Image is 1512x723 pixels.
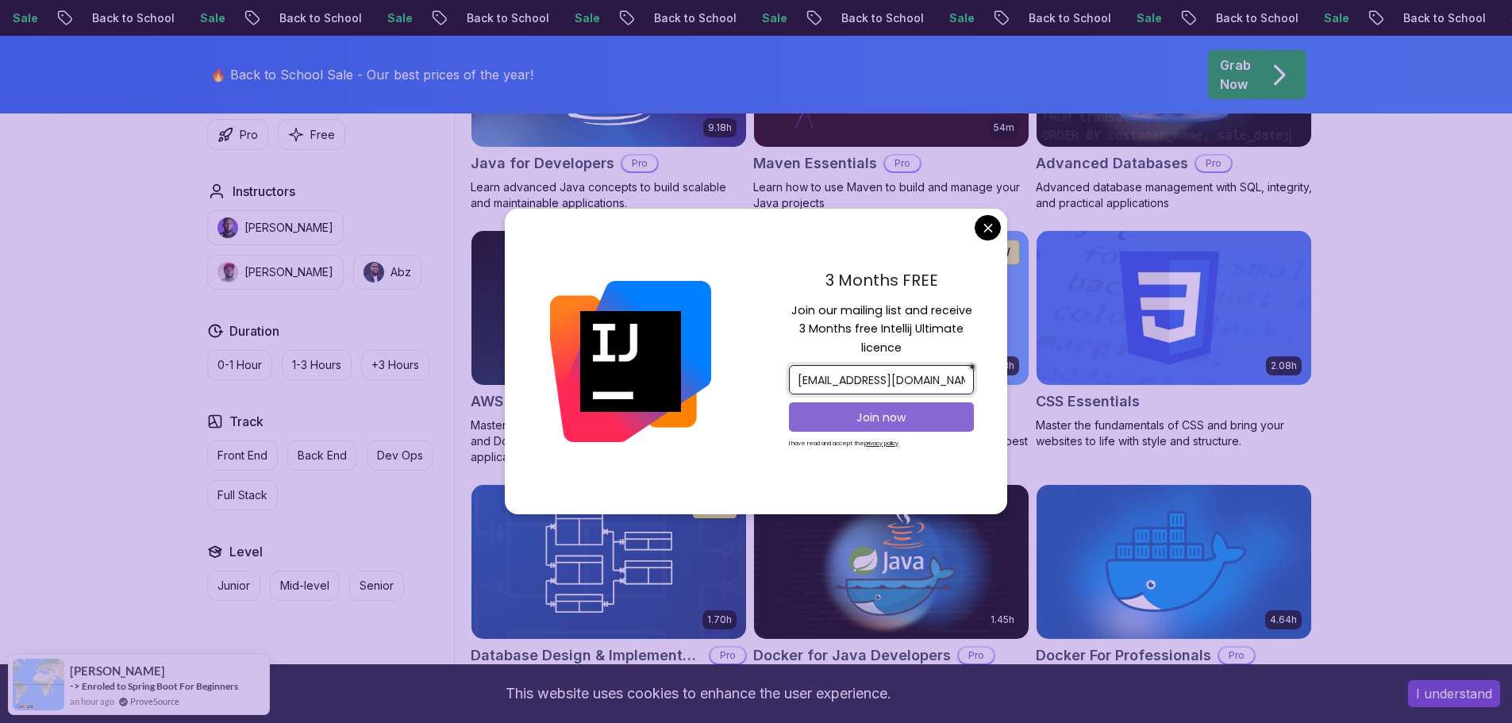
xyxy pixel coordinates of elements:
a: AWS for Developers card2.73hJUST RELEASEDAWS for DevelopersProMaster AWS services like EC2, RDS, ... [471,230,747,465]
p: Back to School [1130,10,1238,26]
p: Pro [240,127,258,143]
p: Back to School [381,10,489,26]
p: Sale [114,10,165,26]
p: Learn advanced Java concepts to build scalable and maintainable applications. [471,179,747,211]
button: instructor img[PERSON_NAME] [207,255,344,290]
p: 54m [994,121,1014,134]
h2: Instructors [233,182,295,201]
p: Free [310,127,335,143]
p: 🔥 Back to School Sale - Our best prices of the year! [210,65,533,84]
p: +3 Hours [371,357,419,373]
h2: Docker for Java Developers [753,644,951,667]
img: Docker for Java Developers card [754,485,1029,639]
p: 9.18h [708,121,732,134]
a: CSS Essentials card2.08hCSS EssentialsMaster the fundamentals of CSS and bring your websites to l... [1036,230,1312,449]
a: Docker For Professionals card4.64hDocker For ProfessionalsProLearn Docker and containerization to... [1036,484,1312,719]
p: Back to School [6,10,114,26]
p: 1.45h [991,613,1014,626]
button: Full Stack [207,480,278,510]
p: Sale [676,10,727,26]
p: [PERSON_NAME] [244,264,333,280]
p: Sale [1425,10,1476,26]
p: Back End [298,448,347,463]
button: Back End [287,440,357,471]
p: Advanced database management with SQL, integrity, and practical applications [1036,179,1312,211]
button: Junior [207,571,260,601]
p: Sale [489,10,540,26]
span: [PERSON_NAME] [70,664,165,678]
p: Junior [217,578,250,594]
p: Back to School [1318,10,1425,26]
p: Senior [360,578,394,594]
img: instructor img [364,262,384,283]
p: Pro [1196,156,1231,171]
p: Master the fundamentals of CSS and bring your websites to life with style and structure. [1036,417,1312,449]
h2: Advanced Databases [1036,152,1188,175]
p: Back to School [943,10,1051,26]
button: 1-3 Hours [282,350,352,380]
img: instructor img [217,262,238,283]
h2: Java for Developers [471,152,614,175]
h2: Docker For Professionals [1036,644,1211,667]
h2: Database Design & Implementation [471,644,702,667]
img: instructor img [217,217,238,238]
p: Pro [959,648,994,663]
a: Enroled to Spring Boot For Beginners [82,679,238,693]
p: Abz [391,264,411,280]
a: ProveSource [130,694,179,708]
button: Mid-level [270,571,340,601]
button: Pro [207,119,268,150]
p: 1.70h [707,613,732,626]
img: Docker For Professionals card [1037,485,1311,639]
button: Accept cookies [1408,680,1500,707]
p: 4.64h [1270,613,1297,626]
button: instructor img[PERSON_NAME] [207,210,344,245]
p: 1-3 Hours [292,357,341,373]
button: 0-1 Hour [207,350,272,380]
p: Mid-level [280,578,329,594]
span: an hour ago [70,694,114,708]
p: [PERSON_NAME] [244,220,333,236]
p: 0-1 Hour [217,357,262,373]
p: Sale [864,10,914,26]
button: Free [278,119,345,150]
a: Database Design & Implementation card1.70hNEWDatabase Design & ImplementationProSkills in databas... [471,484,747,703]
p: Back to School [194,10,302,26]
p: Grab Now [1220,56,1251,94]
p: Dev Ops [377,448,423,463]
button: Dev Ops [367,440,433,471]
h2: Maven Essentials [753,152,877,175]
p: Pro [885,156,920,171]
button: +3 Hours [361,350,429,380]
img: CSS Essentials card [1037,231,1311,385]
h2: Level [229,542,263,561]
button: instructor imgAbz [353,255,421,290]
p: Sale [1238,10,1289,26]
img: Database Design & Implementation card [471,485,746,639]
button: Senior [349,571,404,601]
h2: AWS for Developers [471,390,612,413]
img: provesource social proof notification image [13,659,64,710]
h2: Track [229,412,264,431]
p: Pro [1219,648,1254,663]
p: Pro [710,648,745,663]
p: Sale [1051,10,1102,26]
p: 2.08h [1271,360,1297,372]
div: This website uses cookies to enhance the user experience. [12,676,1384,711]
p: Master AWS services like EC2, RDS, VPC, Route 53, and Docker to deploy and manage scalable cloud ... [471,417,747,465]
button: Front End [207,440,278,471]
img: AWS for Developers card [471,231,746,385]
p: Back to School [756,10,864,26]
p: Full Stack [217,487,267,503]
p: Learn how to use Maven to build and manage your Java projects [753,179,1029,211]
p: Pro [622,156,657,171]
p: Sale [302,10,352,26]
p: Back to School [568,10,676,26]
h2: Duration [229,321,279,340]
p: Front End [217,448,267,463]
span: -> [70,679,80,692]
h2: CSS Essentials [1036,390,1140,413]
